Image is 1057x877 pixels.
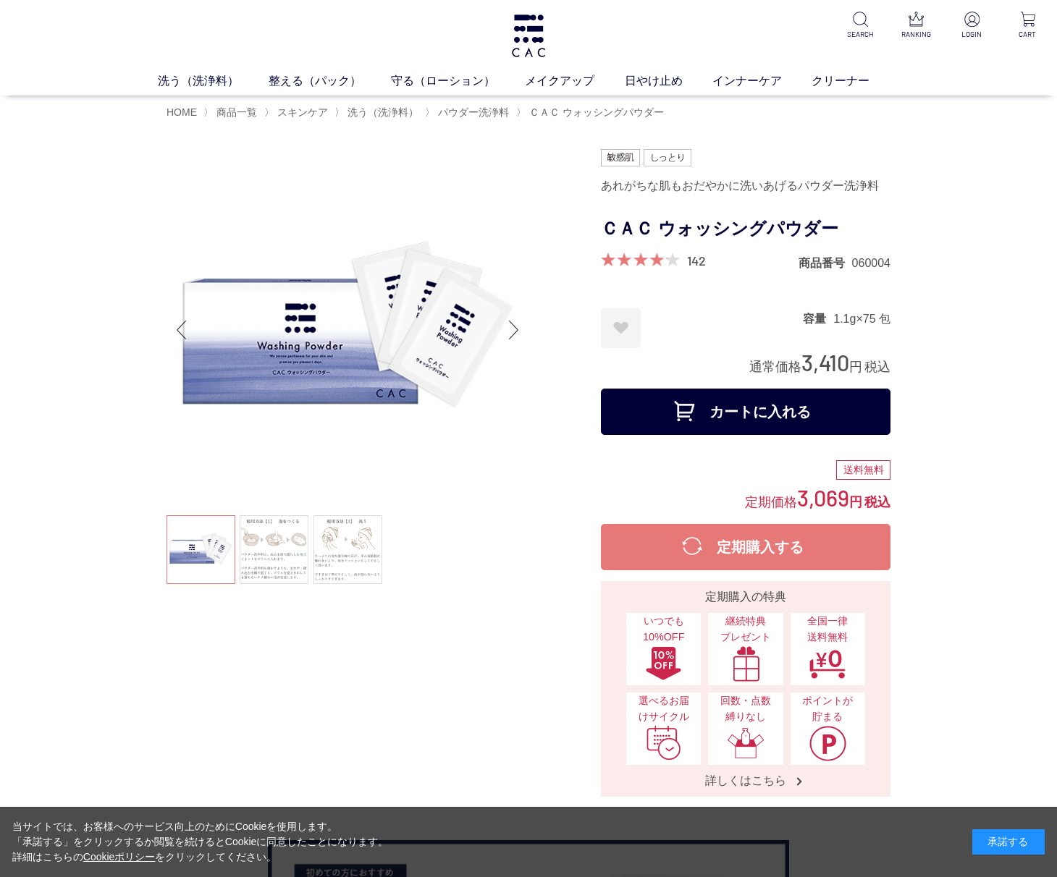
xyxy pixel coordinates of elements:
span: 税込 [864,360,890,374]
span: 3,410 [801,349,849,376]
a: ＣＡＣ ウォッシングパウダー [526,106,664,118]
li: 〉 [334,106,422,119]
dd: 1.1g×75 包 [833,311,890,326]
div: 送料無料 [836,460,890,480]
a: Cookieポリシー [83,851,156,863]
div: Next slide [500,301,528,359]
span: 3,069 [797,484,849,511]
a: SEARCH [843,12,878,40]
a: パウダー洗浄料 [435,106,509,118]
img: 選べるお届けサイクル [645,725,683,761]
dd: 060004 [852,255,890,271]
div: 定期購入の特典 [607,588,885,606]
div: 承諾する [972,829,1045,855]
a: 洗う（洗浄料） [158,72,269,90]
p: LOGIN [954,29,990,40]
a: RANKING [898,12,934,40]
div: Previous slide [167,301,195,359]
p: RANKING [898,29,934,40]
a: 守る（ローション） [391,72,525,90]
h1: ＣＡＣ ウォッシングパウダー [601,213,890,245]
li: 〉 [264,106,332,119]
div: 当サイトでは、お客様へのサービス向上のためにCookieを使用します。 「承諾する」をクリックするか閲覧を続けるとCookieに同意したことになります。 詳細はこちらの をクリックしてください。 [12,819,389,865]
span: 定期価格 [745,493,797,509]
span: 全国一律 送料無料 [798,614,858,645]
a: 商品一覧 [214,106,257,118]
li: 〉 [203,106,261,119]
a: お気に入りに登録する [601,308,641,348]
a: 日やけ止め [625,72,712,90]
a: クリーナー [812,72,899,90]
span: 詳しくはこちら [691,773,801,788]
img: 継続特典プレゼント [727,645,765,682]
span: 商品一覧 [216,106,257,118]
button: 定期購入する [601,524,890,570]
a: インナーケア [712,72,812,90]
button: カートに入れる [601,389,890,435]
span: 税込 [864,495,890,509]
span: 円 [849,360,862,374]
img: いつでも10%OFF [645,645,683,682]
span: 選べるお届けサイクル [633,693,694,724]
a: CART [1010,12,1045,40]
li: 〉 [516,106,668,119]
a: 整える（パック） [269,72,391,90]
span: 円 [849,495,862,509]
a: LOGIN [954,12,990,40]
span: 洗う（洗浄料） [348,106,418,118]
dt: 商品番号 [799,255,852,271]
a: メイクアップ [525,72,624,90]
span: 回数・点数縛りなし [715,693,775,724]
img: ＣＡＣ ウォッシングパウダー [167,149,528,511]
a: 定期購入の特典 いつでも10%OFFいつでも10%OFF 継続特典プレゼント継続特典プレゼント 全国一律送料無料全国一律送料無料 選べるお届けサイクル選べるお届けサイクル 回数・点数縛りなし回数... [601,581,890,797]
img: 敏感肌 [601,149,640,166]
a: HOME [167,106,197,118]
dt: 容量 [803,311,833,326]
p: SEARCH [843,29,878,40]
span: スキンケア [277,106,328,118]
img: 回数・点数縛りなし [727,725,765,761]
li: 〉 [425,106,513,119]
span: 継続特典 プレゼント [715,614,775,645]
img: しっとり [644,149,691,166]
img: ポイントが貯まる [809,725,846,761]
img: 全国一律送料無料 [809,645,846,682]
a: スキンケア [274,106,328,118]
span: ＣＡＣ ウォッシングパウダー [529,106,664,118]
img: logo [510,14,547,57]
span: いつでも10%OFF [633,614,694,645]
a: 洗う（洗浄料） [345,106,418,118]
span: パウダー洗浄料 [438,106,509,118]
span: 通常価格 [749,360,801,374]
div: あれがちな肌もおだやかに洗いあげるパウダー洗浄料 [601,174,890,198]
a: 142 [687,253,706,268]
span: ポイントが貯まる [798,693,858,724]
p: CART [1010,29,1045,40]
